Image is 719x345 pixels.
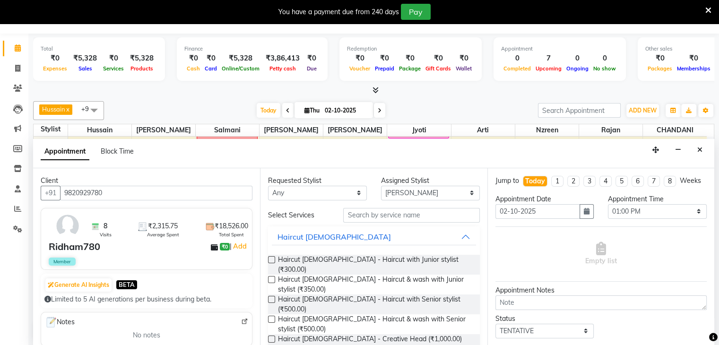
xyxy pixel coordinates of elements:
[257,103,280,118] span: Today
[100,231,112,238] span: Visits
[322,103,369,118] input: 2025-10-02
[260,124,323,136] span: [PERSON_NAME]
[219,65,262,72] span: Online/Custom
[219,53,262,64] div: ₹5,328
[147,231,179,238] span: Average Spent
[101,65,126,72] span: Services
[133,330,160,340] span: No notes
[220,243,230,250] span: ₹0
[262,53,303,64] div: ₹3,86,413
[278,314,472,334] span: Haircut [DEMOGRAPHIC_DATA] - Haircut & wash with Senior stylist (₹500.00)
[551,176,563,187] li: 1
[387,124,450,136] span: Jyoti
[591,65,618,72] span: No show
[585,242,617,266] span: Empty list
[101,147,134,155] span: Block Time
[397,65,423,72] span: Package
[232,241,248,252] a: Add
[65,105,69,113] a: x
[495,285,707,295] div: Appointment Notes
[615,176,628,187] li: 5
[302,107,322,114] span: Thu
[54,212,81,240] img: avatar
[423,65,453,72] span: Gift Cards
[268,176,367,186] div: Requested Stylist
[664,176,676,187] li: 8
[34,124,68,134] div: Stylist
[401,4,431,20] button: Pay
[128,65,156,72] span: Products
[76,65,95,72] span: Sales
[126,53,157,64] div: ₹5,328
[533,65,564,72] span: Upcoming
[538,103,621,118] input: Search Appointment
[525,176,545,186] div: Today
[49,240,100,254] div: Ridham780
[501,45,618,53] div: Appointment
[184,53,202,64] div: ₹0
[423,53,453,64] div: ₹0
[629,107,657,114] span: ADD NEW
[116,280,137,289] span: BETA
[278,275,472,294] span: Haircut [DEMOGRAPHIC_DATA] - Haircut & wash with Junior stylist (₹350.00)
[45,316,75,328] span: Notes
[323,124,387,136] span: [PERSON_NAME]
[643,124,707,136] span: CHANDANI
[564,53,591,64] div: 0
[347,45,474,53] div: Redemption
[495,176,519,186] div: Jump to
[645,53,675,64] div: ₹0
[372,65,397,72] span: Prepaid
[632,176,644,187] li: 6
[202,53,219,64] div: ₹0
[41,45,157,53] div: Total
[184,65,202,72] span: Cash
[230,241,248,252] span: |
[599,176,612,187] li: 4
[45,278,112,292] button: Generate AI Insights
[303,53,320,64] div: ₹0
[451,124,515,136] span: Arti
[41,176,252,186] div: Client
[41,65,69,72] span: Expenses
[41,143,89,160] span: Appointment
[626,104,659,117] button: ADD NEW
[680,176,701,186] div: Weeks
[184,45,320,53] div: Finance
[278,7,399,17] div: You have a payment due from 240 days
[101,53,126,64] div: ₹0
[495,314,594,324] div: Status
[533,53,564,64] div: 7
[397,53,423,64] div: ₹0
[501,53,533,64] div: 0
[567,176,580,187] li: 2
[583,176,596,187] li: 3
[68,124,131,136] span: Hussain
[608,194,707,204] div: Appointment Time
[60,186,252,200] input: Search by Name/Mobile/Email/Code
[501,65,533,72] span: Completed
[579,124,642,136] span: Rajan
[196,124,259,136] span: Salmani
[648,176,660,187] li: 7
[278,294,472,314] span: Haircut [DEMOGRAPHIC_DATA] - Haircut with Senior stylist (₹500.00)
[49,258,76,266] span: Member
[277,231,391,242] div: Haircut [DEMOGRAPHIC_DATA]
[132,124,195,136] span: [PERSON_NAME]
[267,65,298,72] span: Petty cash
[693,143,707,157] button: Close
[347,65,372,72] span: Voucher
[219,231,244,238] span: Total Spent
[41,53,69,64] div: ₹0
[41,186,61,200] button: +91
[372,53,397,64] div: ₹0
[453,65,474,72] span: Wallet
[42,105,65,113] span: Hussain
[453,53,474,64] div: ₹0
[564,65,591,72] span: Ongoing
[675,65,713,72] span: Memberships
[495,204,580,219] input: yyyy-mm-dd
[381,176,480,186] div: Assigned Stylist
[215,221,248,231] span: ₹18,526.00
[69,53,101,64] div: ₹5,328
